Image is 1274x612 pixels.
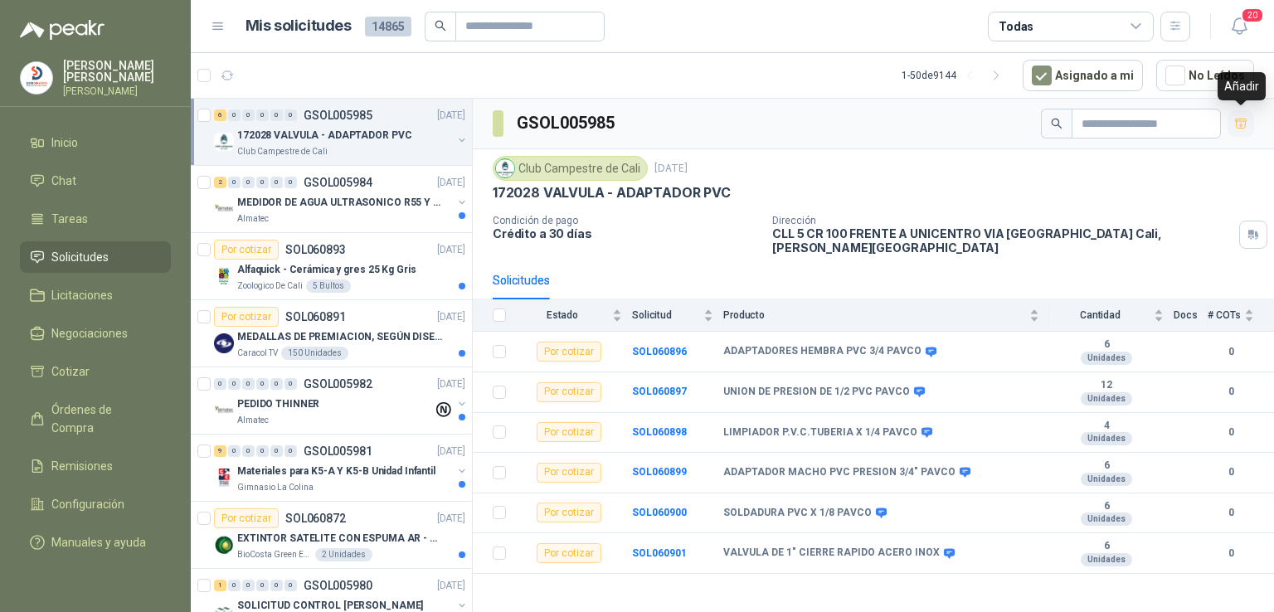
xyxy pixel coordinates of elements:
[284,580,297,591] div: 0
[306,279,351,293] div: 5 Bultos
[214,105,469,158] a: 6 0 0 0 0 0 GSOL005985[DATE] Company Logo172028 VALVULA - ADAPTADOR PVCClub Campestre de Cali
[63,60,171,83] p: [PERSON_NAME] [PERSON_NAME]
[256,109,269,121] div: 0
[214,172,469,226] a: 2 0 0 0 0 0 GSOL005984[DATE] Company LogoMEDIDOR DE AGUA ULTRASONICO R55 Y R800Almatec
[237,548,312,561] p: BioCosta Green Energy S.A.S
[256,378,269,390] div: 0
[304,445,372,457] p: GSOL005981
[723,426,917,440] b: LIMPIADOR P.V.C.TUBERIA X 1/4 PAVCO
[1174,299,1208,332] th: Docs
[537,503,601,522] div: Por cotizar
[237,531,444,546] p: EXTINTOR SATELITE CON ESPUMA AR - AFFF
[632,426,687,438] b: SOL060898
[51,248,109,266] span: Solicitudes
[214,508,279,528] div: Por cotizar
[21,62,52,94] img: Company Logo
[242,177,255,188] div: 0
[237,396,319,412] p: PEDIDO THINNER
[51,172,76,190] span: Chat
[242,580,255,591] div: 0
[654,161,688,177] p: [DATE]
[270,580,283,591] div: 0
[315,548,372,561] div: 2 Unidades
[537,342,601,362] div: Por cotizar
[772,215,1233,226] p: Dirección
[516,309,609,321] span: Estado
[1208,546,1254,561] b: 0
[1208,344,1254,360] b: 0
[237,481,314,494] p: Gimnasio La Colina
[723,466,955,479] b: ADAPTADOR MACHO PVC PRESION 3/4" PAVCO
[20,20,105,40] img: Logo peakr
[1049,338,1164,352] b: 6
[270,445,283,457] div: 0
[281,347,348,360] div: 150 Unidades
[1051,118,1062,129] span: search
[51,324,128,342] span: Negociaciones
[437,242,465,258] p: [DATE]
[1208,505,1254,521] b: 0
[242,445,255,457] div: 0
[284,445,297,457] div: 0
[214,109,226,121] div: 6
[191,300,472,367] a: Por cotizarSOL060891[DATE] Company LogoMEDALLAS DE PREMIACION, SEGÚN DISEÑO ADJUNTO(ADJUNTAR COTI...
[214,199,234,219] img: Company Logo
[256,580,269,591] div: 0
[723,309,1026,321] span: Producto
[723,546,940,560] b: VALVULA DE 1" CIERRE RAPIDO ACERO INOX
[214,378,226,390] div: 0
[493,226,759,240] p: Crédito a 30 días
[537,382,601,402] div: Por cotizar
[723,386,910,399] b: UNION DE PRESION DE 1/2 PVC PAVCO
[228,445,241,457] div: 0
[51,134,78,152] span: Inicio
[1081,432,1132,445] div: Unidades
[285,311,346,323] p: SOL060891
[270,378,283,390] div: 0
[51,401,155,437] span: Órdenes de Compra
[214,468,234,488] img: Company Logo
[437,444,465,459] p: [DATE]
[772,226,1233,255] p: CLL 5 CR 100 FRENTE A UNICENTRO VIA [GEOGRAPHIC_DATA] Cali , [PERSON_NAME][GEOGRAPHIC_DATA]
[237,347,278,360] p: Caracol TV
[902,62,1009,89] div: 1 - 50 de 9144
[191,502,472,569] a: Por cotizarSOL060872[DATE] Company LogoEXTINTOR SATELITE CON ESPUMA AR - AFFFBioCosta Green Energ...
[20,203,171,235] a: Tareas
[632,547,687,559] a: SOL060901
[228,580,241,591] div: 0
[20,241,171,273] a: Solicitudes
[20,394,171,444] a: Órdenes de Compra
[1156,60,1254,91] button: No Leídos
[256,445,269,457] div: 0
[304,580,372,591] p: GSOL005980
[228,378,241,390] div: 0
[437,376,465,392] p: [DATE]
[723,507,872,520] b: SOLDADURA PVC X 1/8 PAVCO
[51,286,113,304] span: Licitaciones
[20,450,171,482] a: Remisiones
[1081,512,1132,526] div: Unidades
[242,109,255,121] div: 0
[632,507,687,518] b: SOL060900
[284,109,297,121] div: 0
[516,299,632,332] th: Estado
[51,457,113,475] span: Remisiones
[214,580,226,591] div: 1
[1049,540,1164,553] b: 6
[437,578,465,594] p: [DATE]
[437,175,465,191] p: [DATE]
[632,466,687,478] a: SOL060899
[493,215,759,226] p: Condición de pago
[214,333,234,353] img: Company Logo
[632,346,687,357] a: SOL060896
[493,271,550,289] div: Solicitudes
[1081,392,1132,406] div: Unidades
[1218,72,1266,100] div: Añadir
[435,20,446,32] span: search
[214,307,279,327] div: Por cotizar
[1208,384,1254,400] b: 0
[537,463,601,483] div: Por cotizar
[632,309,700,321] span: Solicitud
